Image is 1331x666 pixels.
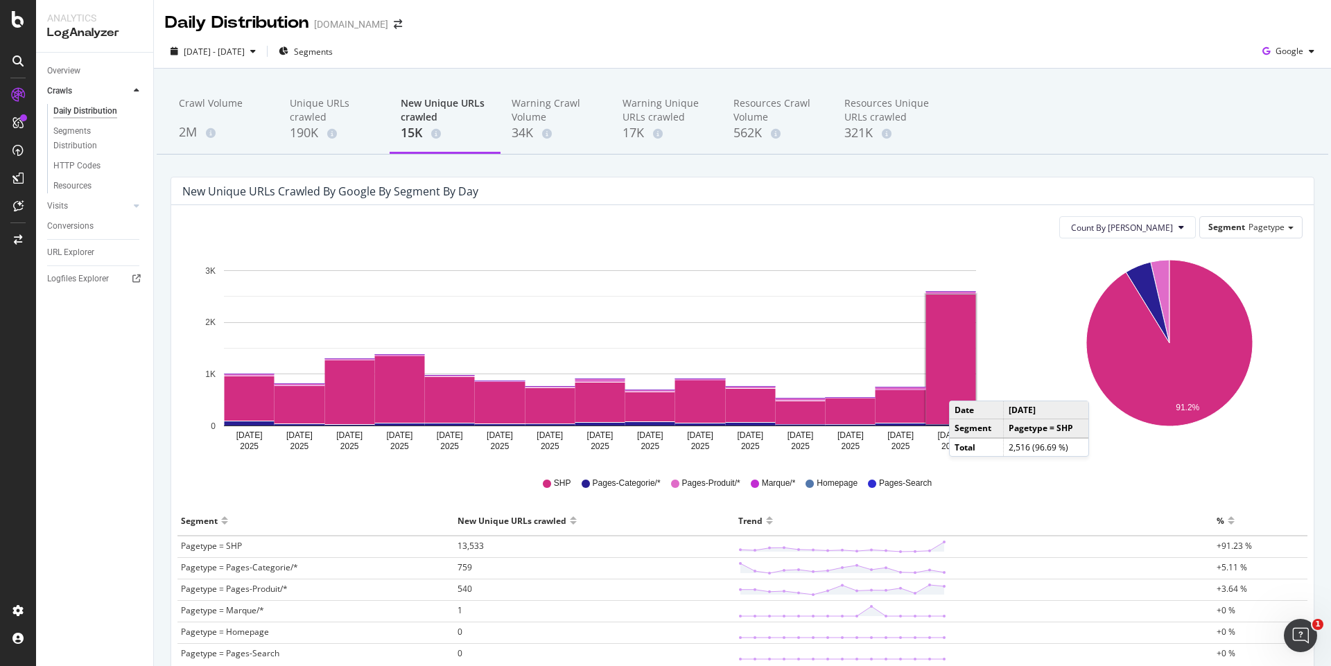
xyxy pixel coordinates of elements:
[844,124,933,142] div: 321K
[1071,222,1173,234] span: Count By Day
[47,84,72,98] div: Crawls
[817,477,858,489] span: Homepage
[181,604,264,616] span: Pagetype = Marque/*
[733,96,822,124] div: Resources Crawl Volume
[879,477,932,489] span: Pages-Search
[181,583,288,595] span: Pagetype = Pages-Produit/*
[47,84,130,98] a: Crawls
[941,441,960,451] text: 2025
[290,96,379,124] div: Unique URLs crawled
[440,441,459,451] text: 2025
[458,509,566,532] div: New Unique URLs crawled
[950,419,1003,438] td: Segment
[211,421,216,431] text: 0
[687,430,713,440] text: [DATE]
[165,40,261,62] button: [DATE] - [DATE]
[458,626,462,638] span: 0
[53,179,92,193] div: Resources
[47,64,143,78] a: Overview
[47,199,68,213] div: Visits
[236,430,263,440] text: [DATE]
[47,25,142,41] div: LogAnalyzer
[181,647,279,659] span: Pagetype = Pages-Search
[1003,419,1088,438] td: Pagetype = SHP
[47,64,80,78] div: Overview
[541,441,559,451] text: 2025
[53,124,130,153] div: Segments Distribution
[691,441,710,451] text: 2025
[179,123,268,141] div: 2M
[841,441,860,451] text: 2025
[537,430,563,440] text: [DATE]
[554,477,571,489] span: SHP
[437,430,463,440] text: [DATE]
[1208,221,1245,233] span: Segment
[458,540,484,552] span: 13,533
[950,438,1003,456] td: Total
[623,96,711,124] div: Warning Unique URLs crawled
[512,96,600,124] div: Warning Crawl Volume
[1312,619,1323,630] span: 1
[290,124,379,142] div: 190K
[1257,40,1320,62] button: Google
[1249,221,1285,233] span: Pagetype
[314,17,388,31] div: [DOMAIN_NAME]
[1284,619,1317,652] iframe: Intercom live chat
[791,441,810,451] text: 2025
[205,369,216,379] text: 1K
[737,430,763,440] text: [DATE]
[682,477,740,489] span: Pages-Produit/*
[458,647,462,659] span: 0
[47,199,130,213] a: Visits
[950,401,1003,419] td: Date
[47,219,94,234] div: Conversions
[458,604,462,616] span: 1
[47,219,143,234] a: Conversions
[53,104,117,119] div: Daily Distribution
[336,430,363,440] text: [DATE]
[181,561,298,573] span: Pagetype = Pages-Categorie/*
[286,430,313,440] text: [DATE]
[184,46,245,58] span: [DATE] - [DATE]
[1217,626,1235,638] span: +0 %
[1217,540,1252,552] span: +91.23 %
[182,249,1018,457] svg: A chart.
[394,19,402,29] div: arrow-right-arrow-left
[733,124,822,142] div: 562K
[182,184,478,198] div: New Unique URLs crawled by google by Segment by Day
[1003,438,1088,456] td: 2,516 (96.69 %)
[1059,216,1196,238] button: Count By [PERSON_NAME]
[1217,509,1224,532] div: %
[1276,45,1303,57] span: Google
[844,96,933,124] div: Resources Unique URLs crawled
[1217,647,1235,659] span: +0 %
[53,124,143,153] a: Segments Distribution
[1038,249,1300,457] div: A chart.
[47,11,142,25] div: Analytics
[1217,561,1247,573] span: +5.11 %
[623,124,711,142] div: 17K
[401,96,489,124] div: New Unique URLs crawled
[591,441,609,451] text: 2025
[937,430,964,440] text: [DATE]
[887,430,914,440] text: [DATE]
[1217,583,1247,595] span: +3.64 %
[390,441,409,451] text: 2025
[47,272,143,286] a: Logfiles Explorer
[788,430,814,440] text: [DATE]
[340,441,359,451] text: 2025
[512,124,600,142] div: 34K
[53,179,143,193] a: Resources
[181,540,242,552] span: Pagetype = SHP
[1003,401,1088,419] td: [DATE]
[487,430,513,440] text: [DATE]
[593,477,661,489] span: Pages-Categorie/*
[179,96,268,123] div: Crawl Volume
[741,441,760,451] text: 2025
[273,40,338,62] button: Segments
[205,266,216,276] text: 3K
[165,11,308,35] div: Daily Distribution
[53,159,101,173] div: HTTP Codes
[294,46,333,58] span: Segments
[458,561,472,573] span: 759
